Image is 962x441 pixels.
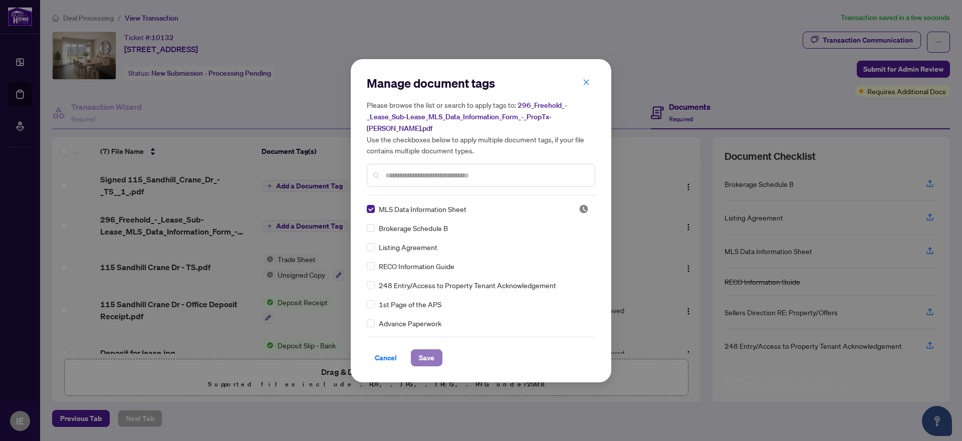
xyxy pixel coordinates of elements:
span: 248 Entry/Access to Property Tenant Acknowledgement [379,280,556,291]
span: Advance Paperwork [379,318,441,329]
span: Cancel [375,350,397,366]
button: Cancel [367,349,405,366]
h2: Manage document tags [367,75,595,91]
img: status [579,204,589,214]
span: RECO Information Guide [379,261,454,272]
span: close [583,79,590,86]
span: 1st Page of the APS [379,299,441,310]
span: Pending Review [579,204,589,214]
span: MLS Data Information Sheet [379,203,466,214]
h5: Please browse the list or search to apply tags to: Use the checkboxes below to apply multiple doc... [367,99,595,156]
button: Save [411,349,442,366]
span: Listing Agreement [379,242,437,253]
span: Save [419,350,434,366]
span: Brokerage Schedule B [379,223,448,234]
span: 296_Freehold_-_Lease_Sub-Lease_MLS_Data_Information_Form_-_PropTx-[PERSON_NAME].pdf [367,101,567,133]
